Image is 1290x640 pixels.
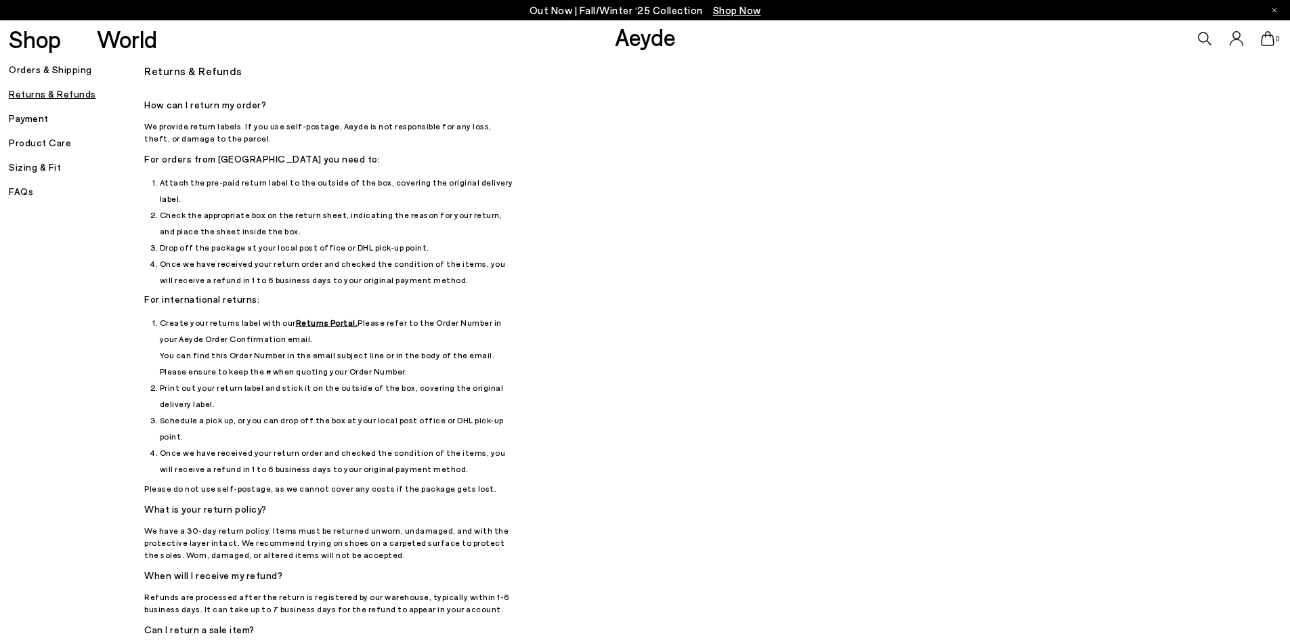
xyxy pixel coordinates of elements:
[160,255,517,288] li: Once we have received your return order and checked the condition of the items, you will receive ...
[9,109,144,128] h5: Payment
[9,27,61,51] a: Shop
[9,133,144,152] h5: Product Care
[615,22,676,51] a: Aeyde
[9,60,144,79] h5: Orders & Shipping
[144,120,517,144] p: We provide return labels. If you use self-postage, Aeyde is not responsible for any loss, theft, ...
[144,150,517,169] h5: For orders from [GEOGRAPHIC_DATA] you need to:
[9,158,144,177] h5: Sizing & Fit
[1261,31,1274,46] a: 0
[160,379,517,412] li: Print out your return label and stick it on the outside of the box, covering the original deliver...
[1274,35,1281,43] span: 0
[160,314,517,379] li: Create your returns label with our Please refer to the Order Number in your Aeyde Order Confirmat...
[144,500,517,519] h5: What is your return policy?
[144,591,517,615] p: Refunds are processed after the return is registered by our warehouse, typically within 1-6 busin...
[160,412,517,444] li: Schedule a pick up, or you can drop off the box at your local post office or DHL pick-up point.
[144,60,1163,82] h3: Returns & Refunds
[530,2,761,19] p: Out Now | Fall/Winter ‘25 Collection
[160,174,517,207] li: Attach the pre-paid return label to the outside of the box, covering the original delivery label.
[160,207,517,239] li: Check the appropriate box on the return sheet, indicating the reason for your return, and place t...
[9,182,144,201] h5: FAQs
[144,524,517,561] p: We have a 30-day return policy. Items must be returned unworn, undamaged, and with the protective...
[160,239,517,255] li: Drop off the package at your local post office or DHL pick-up point.
[144,482,517,494] p: Please do not use self-postage, as we cannot cover any costs if the package gets lost.
[144,566,517,585] h5: When will I receive my refund?
[97,27,157,51] a: World
[296,318,358,327] a: Returns Portal.
[144,620,517,639] h5: Can I return a sale item?
[144,95,517,114] h5: How can I return my order?
[9,85,144,104] h5: Returns & Refunds
[144,290,517,309] h5: For international returns:
[160,444,517,477] li: Once we have received your return order and checked the condition of the items, you will receive ...
[713,4,761,16] span: Navigate to /collections/new-in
